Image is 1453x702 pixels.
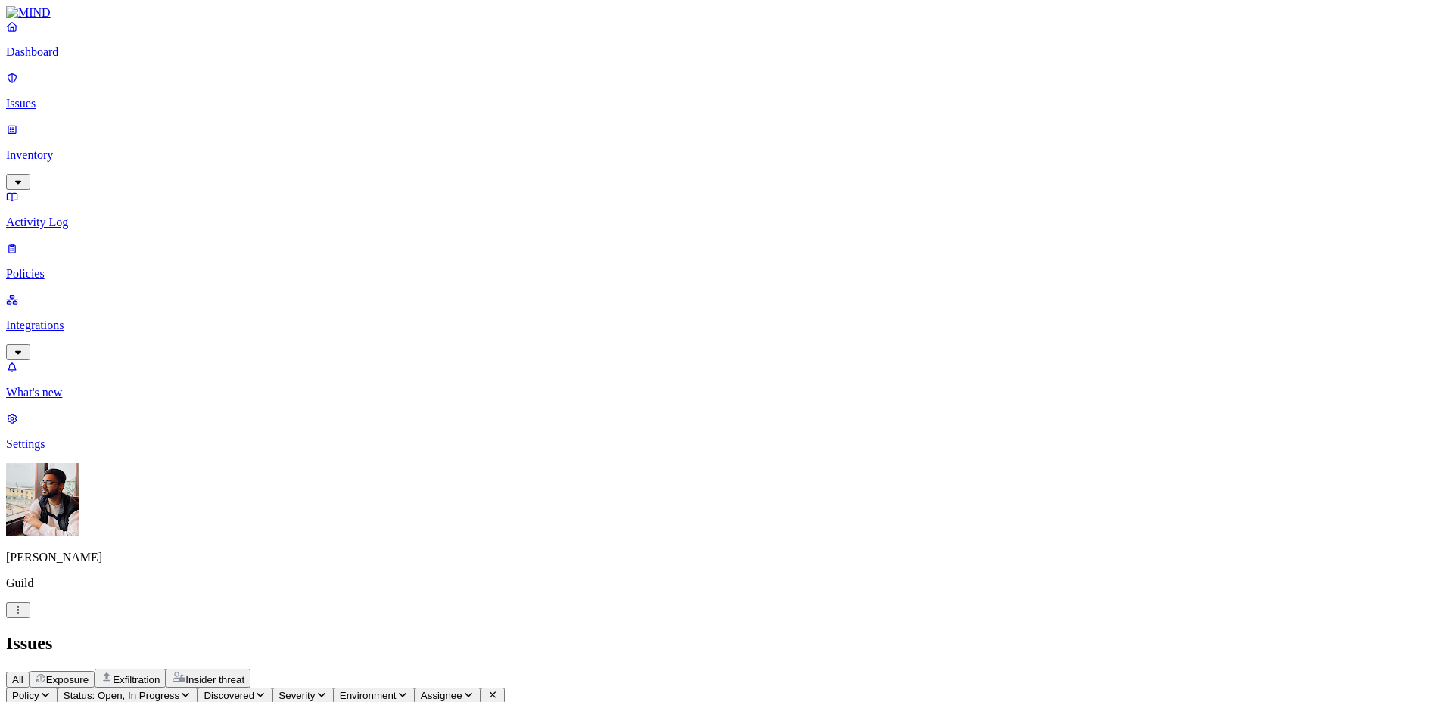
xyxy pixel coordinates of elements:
[6,412,1447,451] a: Settings
[6,386,1447,399] p: What's new
[6,463,79,536] img: Bhargav Panchumarthy
[12,674,23,685] span: All
[6,633,1447,654] h2: Issues
[278,690,315,701] span: Severity
[185,674,244,685] span: Insider threat
[12,690,39,701] span: Policy
[6,216,1447,229] p: Activity Log
[6,318,1447,332] p: Integrations
[6,241,1447,281] a: Policies
[6,551,1447,564] p: [PERSON_NAME]
[64,690,179,701] span: Status: Open, In Progress
[6,6,1447,20] a: MIND
[6,45,1447,59] p: Dashboard
[6,71,1447,110] a: Issues
[6,6,51,20] img: MIND
[6,360,1447,399] a: What's new
[6,148,1447,162] p: Inventory
[6,267,1447,281] p: Policies
[6,190,1447,229] a: Activity Log
[6,437,1447,451] p: Settings
[6,123,1447,188] a: Inventory
[6,293,1447,358] a: Integrations
[6,20,1447,59] a: Dashboard
[6,576,1447,590] p: Guild
[421,690,462,701] span: Assignee
[46,674,89,685] span: Exposure
[113,674,160,685] span: Exfiltration
[6,97,1447,110] p: Issues
[204,690,254,701] span: Discovered
[340,690,397,701] span: Environment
